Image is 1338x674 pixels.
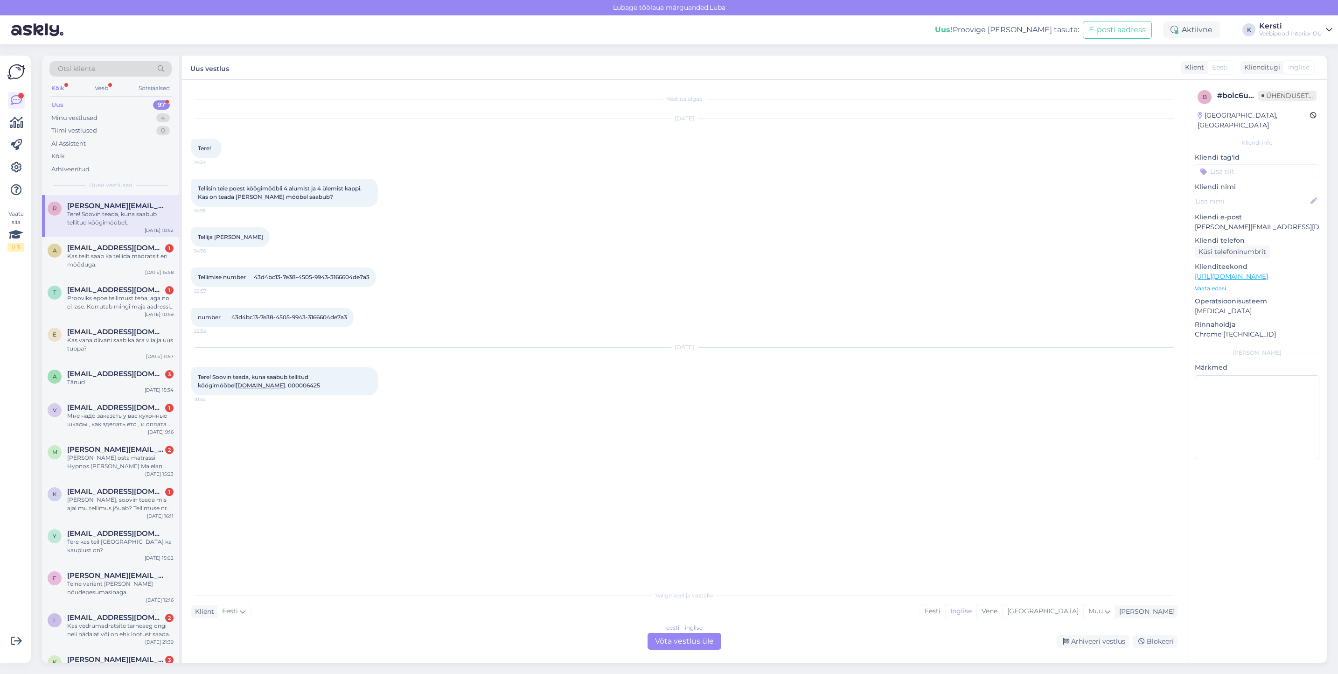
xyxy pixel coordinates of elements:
span: 22:57 [194,288,229,295]
span: Tellija [PERSON_NAME] [198,233,263,240]
font: [GEOGRAPHIC_DATA], [GEOGRAPHIC_DATA] [1198,111,1277,129]
div: Eesti [920,604,945,618]
span: Ühenduseta [1258,91,1317,101]
div: 3 [165,370,174,379]
span: k [53,659,57,666]
div: Küsi telefoninumbrit [1195,246,1270,258]
span: Tellimise number 43d4bc13-7e38-4505-9943-3166604de7a3 [198,274,369,281]
p: Märkmed [1195,363,1319,372]
span: t [53,289,56,296]
span: Otsi kliente [58,64,95,74]
div: Kõik [51,152,65,161]
div: Klient [191,607,214,617]
span: Muu [1088,607,1103,615]
div: 97 [153,100,170,110]
div: [DATE] 15:58 [145,269,174,276]
span: kristi.jeeger@gmail.com [67,655,164,664]
div: [DATE] 15:34 [145,386,174,393]
button: E-posti aadress [1083,21,1152,39]
div: [DATE] [191,343,1178,351]
div: Teine variant [PERSON_NAME] nõudepesumasinaga. [67,580,174,597]
p: Klienditeekond [1195,262,1319,272]
p: Kliendi telefon [1195,236,1319,246]
div: Uus [51,100,63,110]
span: 22:58 [194,328,229,335]
div: Kas vana diivani saab ka ära viia ja uus tuppa? [67,336,174,353]
span: almann.kaili@gmail.com [67,370,164,378]
div: [DATE] 9:16 [148,428,174,435]
input: Lisa silt [1195,164,1319,178]
div: K [1242,23,1255,36]
div: Proovige [PERSON_NAME] tasuta: [935,24,1079,35]
div: [DATE] [191,114,1178,123]
div: Tänud [67,378,174,386]
span: a [53,373,57,380]
span: 14:55 [194,207,229,214]
label: Uus vestlus [190,61,229,74]
img: Askly Logo [7,63,25,81]
div: 1 [165,286,174,295]
span: 10:52 [194,396,229,403]
p: Chrome [TECHNICAL_ID] [1195,330,1319,339]
div: [DATE] 15:02 [145,555,174,562]
span: erik.raagmets@gmail.com [67,571,164,580]
div: Kas vedrumadratsite tarneaeg ongi neli nädalat või on ehk lootust saada madrats kätte ühe nädalaga? [67,622,174,639]
div: 4 [156,113,170,123]
span: Inglise [1288,63,1310,72]
span: m [52,449,57,456]
div: [DATE] 10:52 [145,227,174,234]
span: l [53,617,56,624]
div: Kõik [49,82,66,94]
span: r [53,205,57,212]
span: vitalikfedorcuk64@gmail.com [67,403,164,412]
span: e [53,331,56,338]
div: Vene [976,604,1002,618]
div: Veeb [93,82,110,94]
div: 1 / 3 [7,243,24,252]
div: [PERSON_NAME], soovin teada mis ajal mu tellimus jõuab? Tellimuse nr 000006319 [67,496,174,513]
font: bolc6uoa [1222,91,1258,100]
div: Мне надо заказать у вас кухонные шкафы , как зделать ето , и оплата при получения или как? [67,412,174,428]
div: Inglise [945,604,976,618]
span: keerig@gmail.com [67,487,164,496]
div: 2 [165,446,174,454]
span: michal.karasiewicz@gmail.com [67,445,164,454]
div: 3 [165,656,174,664]
span: e [53,575,56,582]
span: k [53,491,57,498]
span: v [53,407,56,414]
div: Kliendi info [1195,139,1319,147]
span: Eesti [222,606,238,617]
span: a [53,247,57,254]
span: thorgrupp@gmail.com [67,286,164,294]
div: AI Assistent [51,139,86,148]
span: Eesti [1212,63,1228,72]
div: Valige keel ja vastake [191,591,1178,600]
div: # [1217,90,1258,101]
div: Prooviks epoe tellimust teha, aga no ei lase. Korrutab mingi maja aadressi teemat, kuigi kõik and... [67,294,174,311]
font: Aktiivne [1182,25,1213,34]
div: 1 [165,404,174,412]
span: ykrigulson@gmail.com [67,529,164,538]
div: Veebipood Interior OÜ [1259,30,1322,37]
p: Rinnahoidja [1195,320,1319,330]
a: KerstiVeebipood Interior OÜ [1259,22,1332,37]
p: [PERSON_NAME][EMAIL_ADDRESS][DOMAIN_NAME] [1195,222,1319,232]
div: [DATE] 21:39 [145,639,174,646]
span: roland.kiristaja@gmail.com [67,202,164,210]
font: Võta vestlus üle [655,637,714,646]
font: Blokeeri [1147,637,1174,646]
div: 1 [165,244,174,253]
div: Minu vestlused [51,113,98,123]
input: Lisa nimi [1195,196,1309,206]
div: 0 [156,126,170,135]
div: [DATE] 11:57 [146,353,174,360]
p: Kliendi nimi [1195,182,1319,192]
font: Arhiveeri vestlus [1071,637,1125,646]
span: b [1203,93,1207,100]
div: Tere! Soovin teada, kuna saabub tellitud köögimööbel [DOMAIN_NAME]. [PHONE_NUMBER] [67,210,174,227]
div: [PERSON_NAME] [1195,349,1319,357]
span: 14:56 [194,247,229,254]
p: Operatsioonisüsteem [1195,296,1319,306]
font: Vaata siia [7,210,24,226]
